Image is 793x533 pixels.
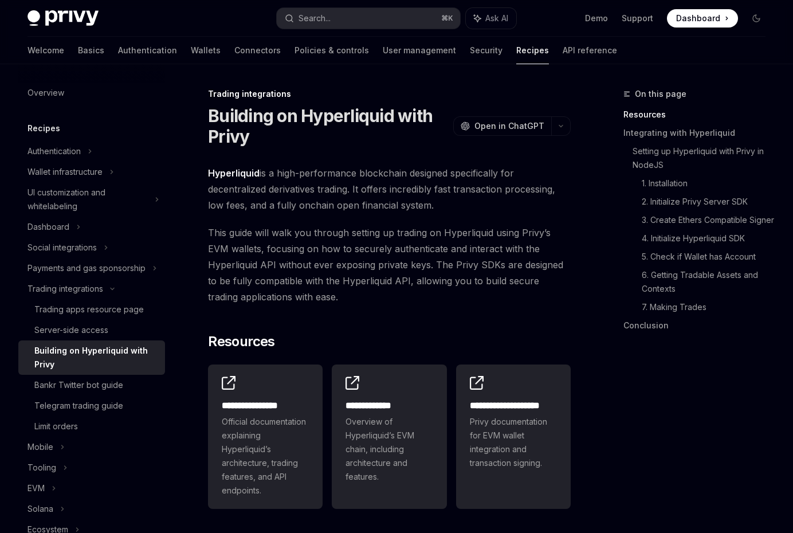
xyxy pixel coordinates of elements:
div: Payments and gas sponsorship [28,261,146,275]
button: Ask AI [466,8,516,29]
div: Mobile [28,440,53,454]
a: Hyperliquid [208,167,260,179]
a: Wallets [191,37,221,64]
div: Telegram trading guide [34,399,123,413]
div: Bankr Twitter bot guide [34,378,123,392]
a: User management [383,37,456,64]
div: Search... [299,11,331,25]
a: 2. Initialize Privy Server SDK [642,193,775,211]
a: Welcome [28,37,64,64]
a: 6. Getting Tradable Assets and Contexts [642,266,775,298]
span: This guide will walk you through setting up trading on Hyperliquid using Privy’s EVM wallets, foc... [208,225,571,305]
a: Policies & controls [295,37,369,64]
img: dark logo [28,10,99,26]
span: Overview of Hyperliquid’s EVM chain, including architecture and features. [346,415,433,484]
span: Resources [208,332,275,351]
a: Authentication [118,37,177,64]
a: Setting up Hyperliquid with Privy in NodeJS [633,142,775,174]
span: Ask AI [485,13,508,24]
div: Trading integrations [28,282,103,296]
a: **** **** **** *Official documentation explaining Hyperliquid’s architecture, trading features, a... [208,365,323,509]
a: 7. Making Trades [642,298,775,316]
button: Open in ChatGPT [453,116,551,136]
h5: Recipes [28,122,60,135]
button: Search...⌘K [277,8,461,29]
a: Bankr Twitter bot guide [18,375,165,395]
a: **** **** ***Overview of Hyperliquid’s EVM chain, including architecture and features. [332,365,446,509]
a: 3. Create Ethers Compatible Signer [642,211,775,229]
a: 4. Initialize Hyperliquid SDK [642,229,775,248]
a: Trading apps resource page [18,299,165,320]
a: Dashboard [667,9,738,28]
div: Overview [28,86,64,100]
div: Dashboard [28,220,69,234]
a: Building on Hyperliquid with Privy [18,340,165,375]
button: Toggle dark mode [747,9,765,28]
a: Resources [623,105,775,124]
span: Open in ChatGPT [474,120,544,132]
a: Security [470,37,503,64]
div: Authentication [28,144,81,158]
a: Limit orders [18,416,165,437]
a: Integrating with Hyperliquid [623,124,775,142]
span: ⌘ K [441,14,453,23]
a: 5. Check if Wallet has Account [642,248,775,266]
a: Demo [585,13,608,24]
div: EVM [28,481,45,495]
a: Support [622,13,653,24]
a: Overview [18,83,165,103]
div: UI customization and whitelabeling [28,186,148,213]
div: Social integrations [28,241,97,254]
a: Server-side access [18,320,165,340]
a: 1. Installation [642,174,775,193]
a: Basics [78,37,104,64]
a: Conclusion [623,316,775,335]
div: Server-side access [34,323,108,337]
span: is a high-performance blockchain designed specifically for decentralized derivatives trading. It ... [208,165,571,213]
h1: Building on Hyperliquid with Privy [208,105,449,147]
div: Solana [28,502,53,516]
a: **** **** **** *****Privy documentation for EVM wallet integration and transaction signing. [456,365,571,509]
a: API reference [563,37,617,64]
span: Official documentation explaining Hyperliquid’s architecture, trading features, and API endpoints. [222,415,309,497]
span: On this page [635,87,686,101]
div: Building on Hyperliquid with Privy [34,344,158,371]
span: Privy documentation for EVM wallet integration and transaction signing. [470,415,557,470]
div: Trading integrations [208,88,571,100]
div: Trading apps resource page [34,303,144,316]
div: Wallet infrastructure [28,165,103,179]
a: Recipes [516,37,549,64]
div: Limit orders [34,420,78,433]
span: Dashboard [676,13,720,24]
a: Telegram trading guide [18,395,165,416]
a: Connectors [234,37,281,64]
div: Tooling [28,461,56,475]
